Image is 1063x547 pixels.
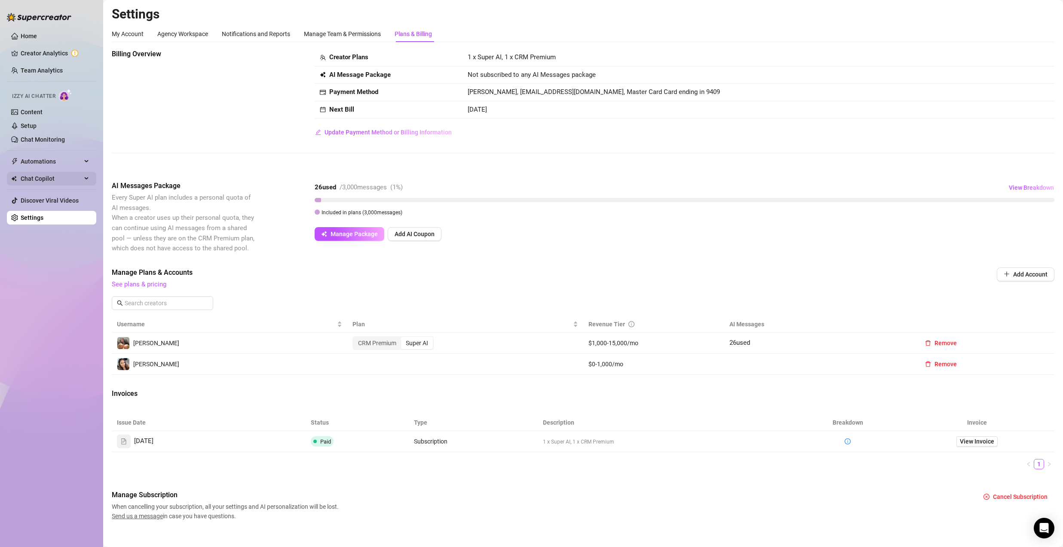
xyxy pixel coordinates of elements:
span: Included in plans ( 3,000 messages) [322,210,402,216]
span: Plan [352,319,571,329]
img: Mina [117,337,129,349]
img: Mina [117,358,129,370]
strong: 26 used [315,183,336,191]
strong: Creator Plans [329,53,368,61]
span: file-text [121,438,127,444]
span: 1 x Super AI, 1 x CRM Premium [543,439,614,445]
span: credit-card [320,89,326,95]
span: Add Account [1013,271,1048,278]
th: Type [409,414,538,431]
span: Revenue Tier [588,321,625,328]
button: Remove [918,336,964,350]
div: Agency Workspace [157,29,208,39]
button: Add AI Coupon [388,227,441,241]
span: / 3,000 messages [340,183,387,191]
span: View Breakdown [1009,184,1054,191]
li: Previous Page [1023,459,1034,469]
span: Chat Copilot [21,172,82,185]
span: calendar [320,106,326,112]
th: Username [112,316,347,333]
a: Creator Analytics exclamation-circle [21,46,89,60]
td: $0-1,000/mo [583,354,725,375]
span: close-circle [983,494,989,500]
span: ( 1 %) [390,183,403,191]
a: Setup [21,122,37,129]
span: Username [117,319,335,329]
span: Not subscribed to any AI Messages package [468,70,596,80]
span: Manage Package [331,231,378,237]
span: Paid [320,438,331,445]
span: 1 x Super AI, 1 x CRM Premium [468,53,556,61]
td: $1,000-15,000/mo [583,333,725,354]
div: Notifications and Reports [222,29,290,39]
a: Settings [21,214,43,221]
span: Cancel Subscription [993,493,1048,500]
span: info-circle [845,438,851,444]
span: [DATE] [468,106,487,113]
span: info-circle [628,321,634,327]
button: Manage Package [315,227,384,241]
img: AI Chatter [59,89,72,101]
a: View Invoice [956,436,998,447]
div: Super AI [401,337,433,349]
span: Send us a message [112,513,163,520]
span: Remove [934,340,957,346]
a: 1 [1034,459,1044,469]
th: AI Messages [724,316,913,333]
span: View Invoice [960,437,994,446]
div: Plans & Billing [395,29,432,39]
span: thunderbolt [11,158,18,165]
button: Remove [918,357,964,371]
strong: Payment Method [329,88,378,96]
a: Team Analytics [21,67,63,74]
a: Chat Monitoring [21,136,65,143]
a: Content [21,109,43,115]
span: Automations [21,155,82,168]
span: Update Payment Method or Billing Information [325,129,452,136]
th: Invoice [899,414,1054,431]
button: right [1044,459,1054,469]
td: 1 x Super AI, 1 x CRM Premium [538,431,796,452]
a: Discover Viral Videos [21,197,79,204]
a: Home [21,33,37,40]
span: [PERSON_NAME], [EMAIL_ADDRESS][DOMAIN_NAME], Master Card Card ending in 9409 [468,88,720,96]
span: When cancelling your subscription, all your settings and AI personalization will be lost. in case... [112,502,341,521]
button: Cancel Subscription [977,490,1054,504]
h2: Settings [112,6,1054,22]
span: delete [925,340,931,346]
div: Manage Team & Permissions [304,29,381,39]
span: team [320,55,326,61]
img: Chat Copilot [11,176,17,182]
span: left [1026,462,1031,467]
th: Plan [347,316,583,333]
span: search [117,300,123,306]
span: plus [1004,271,1010,277]
span: Manage Subscription [112,490,341,500]
span: [PERSON_NAME] [133,340,179,346]
span: Manage Plans & Accounts [112,267,938,278]
span: delete [925,361,931,367]
th: Status [306,414,409,431]
button: Add Account [997,267,1054,281]
li: Next Page [1044,459,1054,469]
span: edit [315,129,321,135]
span: Izzy AI Chatter [12,92,55,100]
strong: AI Message Package [329,71,391,79]
td: Subscription [409,431,538,452]
img: logo-BBDzfeDw.svg [7,13,71,21]
div: CRM Premium [353,337,401,349]
div: My Account [112,29,144,39]
span: right [1047,462,1052,467]
span: [PERSON_NAME] [133,361,179,368]
span: [DATE] [134,436,153,447]
div: Open Intercom Messenger [1034,518,1054,538]
strong: Next Bill [329,106,354,113]
span: Invoices [112,389,256,399]
li: 1 [1034,459,1044,469]
button: View Breakdown [1008,181,1054,194]
th: Issue Date [112,414,306,431]
span: 26 used [729,339,750,346]
button: Update Payment Method or Billing Information [315,125,452,139]
span: AI Messages Package [112,181,256,191]
span: Add AI Coupon [395,231,435,237]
